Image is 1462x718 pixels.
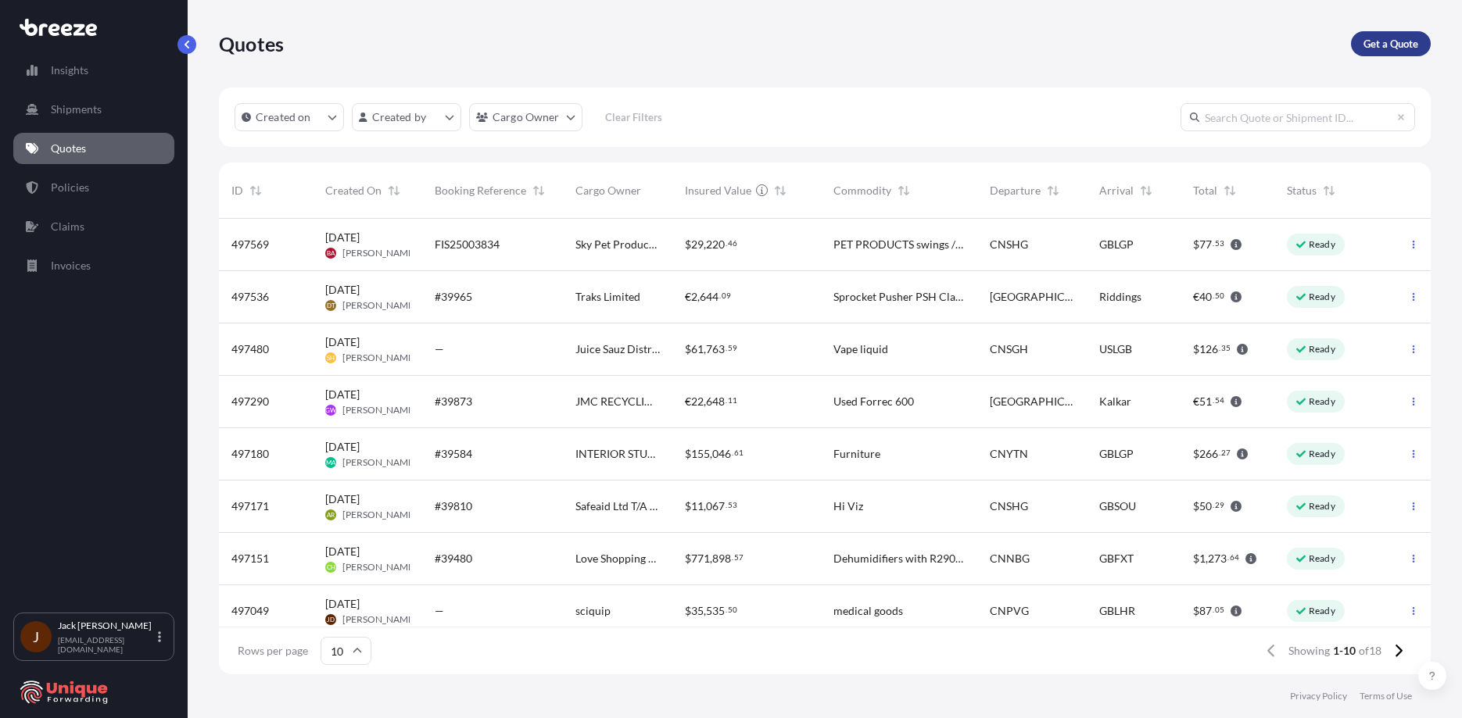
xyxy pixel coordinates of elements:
span: $ [685,448,691,459]
p: Ready [1309,395,1335,408]
button: Clear Filters [590,105,678,130]
span: . [719,293,721,298]
span: . [726,345,727,351]
span: Cargo Owner [575,183,641,198]
span: 2 [691,291,697,302]
span: , [704,239,706,250]
span: 09 [722,293,731,298]
span: Arrival [1099,183,1134,198]
span: 46 [728,241,737,246]
button: Sort [246,181,265,200]
span: JMC RECYCLING LTD [575,394,660,409]
span: 50 [1215,293,1224,298]
span: 51 [1199,396,1212,407]
span: Love Shopping Direct [575,551,660,566]
span: $ [685,239,691,250]
span: 535 [706,605,725,616]
span: , [1206,553,1208,564]
p: Get a Quote [1363,36,1418,52]
span: #39584 [435,446,472,462]
span: 644 [700,291,718,302]
span: 50 [728,607,737,613]
span: GBLGP [1099,237,1134,252]
span: 497480 [231,341,269,357]
span: 497536 [231,289,269,305]
span: USLGB [1099,341,1132,357]
span: 497151 [231,551,269,566]
span: 273 [1208,553,1227,564]
span: [PERSON_NAME] [342,561,417,573]
p: Created by [372,109,427,125]
span: 067 [706,501,725,512]
span: . [1213,293,1214,298]
span: 771 [691,553,710,564]
span: 126 [1199,344,1218,355]
span: 29 [691,239,704,250]
span: , [704,396,706,407]
span: MA [326,455,335,470]
span: 497171 [231,498,269,514]
span: GBFXT [1099,551,1134,566]
span: , [710,553,712,564]
span: medical goods [833,603,903,619]
span: SH [327,350,335,366]
span: #39965 [435,289,472,305]
span: $ [685,553,691,564]
a: Invoices [13,250,174,281]
span: Traks Limited [575,289,640,305]
span: 64 [1230,555,1239,560]
a: Quotes [13,133,174,164]
span: CNSHG [990,498,1028,514]
p: Ready [1309,291,1335,303]
span: . [732,450,733,455]
span: 40 [1199,291,1212,302]
span: J [33,629,39,645]
a: Claims [13,211,174,242]
span: 59 [728,345,737,351]
a: Policies [13,172,174,203]
span: 53 [728,502,737,508]
p: Claims [51,219,84,234]
a: Shipments [13,94,174,125]
span: . [1213,241,1214,246]
p: Ready [1309,448,1335,460]
span: [GEOGRAPHIC_DATA] [990,289,1074,305]
span: Kalkar [1099,394,1131,409]
p: Policies [51,180,89,195]
button: Sort [385,181,403,200]
span: $ [685,501,691,512]
p: [EMAIL_ADDRESS][DOMAIN_NAME] [58,635,155,654]
button: createdOn Filter options [235,103,344,131]
span: 220 [706,239,725,250]
span: . [732,555,733,560]
span: € [685,396,691,407]
span: 50 [1199,501,1212,512]
span: CNPVG [990,603,1029,619]
span: . [726,607,727,613]
span: 497569 [231,237,269,252]
a: Privacy Policy [1290,690,1347,702]
span: 87 [1199,605,1212,616]
button: Sort [1137,181,1156,200]
span: #39810 [435,498,472,514]
span: Booking Reference [435,183,526,198]
span: Sky Pet Products Ltd [575,237,660,252]
span: ID [231,183,243,198]
span: AR [327,507,335,523]
span: #39480 [435,551,472,566]
p: Invoices [51,258,91,273]
span: , [704,501,706,512]
p: Insights [51,63,88,78]
span: 1-10 [1333,643,1356,659]
a: Insights [13,55,174,86]
span: [GEOGRAPHIC_DATA] [990,394,1074,409]
span: FIS25003834 [435,237,500,252]
span: DT [327,298,335,313]
p: Quotes [51,141,86,156]
span: CNSHG [990,237,1028,252]
span: — [435,341,444,357]
span: . [1227,555,1229,560]
button: cargoOwner Filter options [469,103,582,131]
span: 54 [1215,398,1224,403]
